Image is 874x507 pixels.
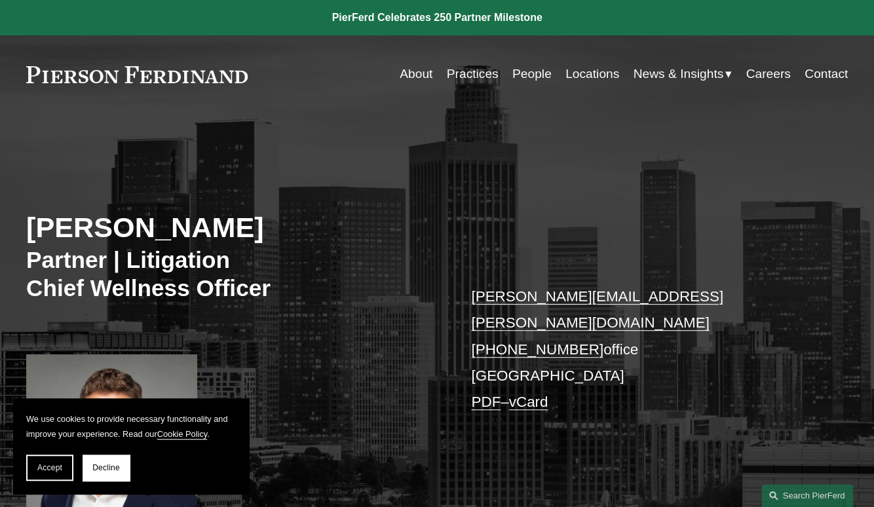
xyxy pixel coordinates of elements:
a: People [512,62,552,86]
p: office [GEOGRAPHIC_DATA] – [471,284,814,416]
span: Decline [92,463,120,472]
a: folder dropdown [633,62,732,86]
a: Contact [805,62,848,86]
a: [PHONE_NUMBER] [471,341,603,358]
a: Locations [565,62,619,86]
button: Decline [83,455,130,481]
h3: Partner | Litigation Chief Wellness Officer [26,246,437,303]
span: News & Insights [633,63,723,86]
section: Cookie banner [13,398,249,494]
a: vCard [509,394,548,410]
h2: [PERSON_NAME] [26,210,437,244]
a: [PERSON_NAME][EMAIL_ADDRESS][PERSON_NAME][DOMAIN_NAME] [471,288,723,331]
a: Cookie Policy [157,429,207,439]
a: Search this site [761,484,853,507]
a: PDF [471,394,501,410]
a: About [400,62,432,86]
p: We use cookies to provide necessary functionality and improve your experience. Read our . [26,411,236,441]
span: Accept [37,463,62,472]
button: Accept [26,455,73,481]
a: Careers [746,62,790,86]
a: Practices [447,62,499,86]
